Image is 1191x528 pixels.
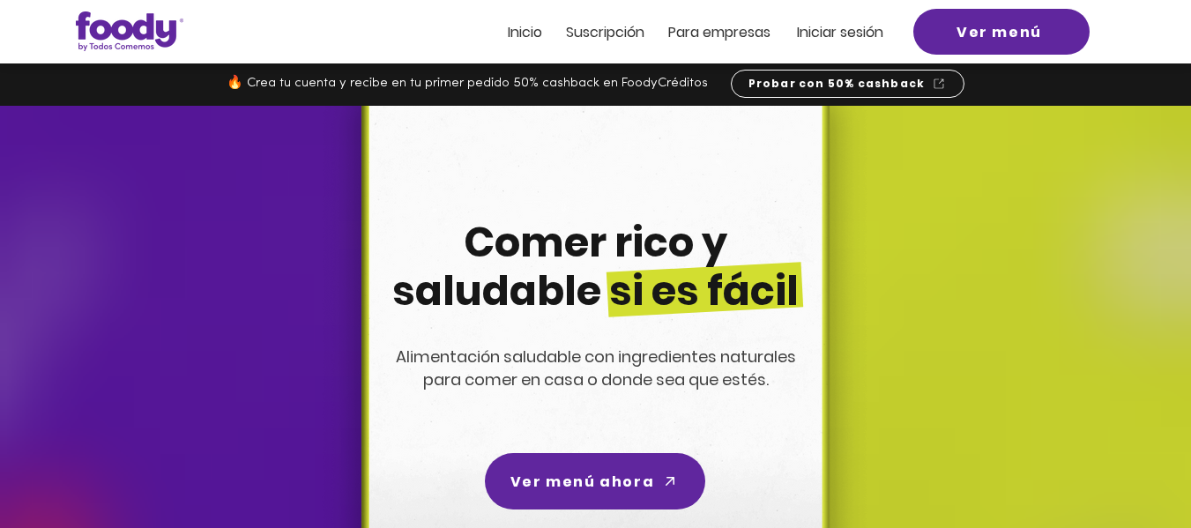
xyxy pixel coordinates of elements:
[566,25,644,40] a: Suscripción
[396,346,796,390] span: Alimentación saludable con ingredientes naturales para comer en casa o donde sea que estés.
[685,22,770,42] span: ra empresas
[508,22,542,42] span: Inicio
[566,22,644,42] span: Suscripción
[797,22,883,42] span: Iniciar sesión
[797,25,883,40] a: Iniciar sesión
[668,25,770,40] a: Para empresas
[76,11,183,51] img: Logo_Foody V2.0.0 (3).png
[913,9,1090,55] a: Ver menú
[227,77,708,90] span: 🔥 Crea tu cuenta y recibe en tu primer pedido 50% cashback en FoodyCréditos
[392,214,799,319] span: Comer rico y saludable si es fácil
[485,453,705,509] a: Ver menú ahora
[510,471,654,493] span: Ver menú ahora
[508,25,542,40] a: Inicio
[957,21,1042,43] span: Ver menú
[668,22,685,42] span: Pa
[1089,426,1173,510] iframe: Messagebird Livechat Widget
[748,76,926,92] span: Probar con 50% cashback
[731,70,964,98] a: Probar con 50% cashback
